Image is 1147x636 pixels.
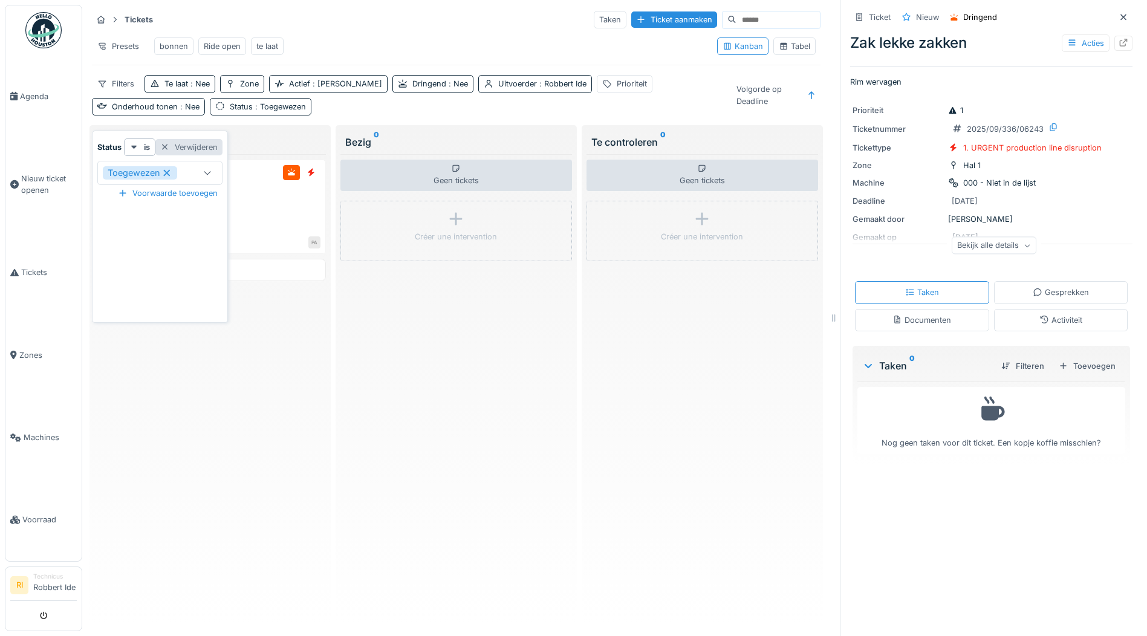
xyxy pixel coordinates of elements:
div: [DATE] [952,195,978,207]
div: Te controleren [591,135,813,149]
div: Bekijk alle details [952,237,1036,255]
div: Tabel [779,41,810,52]
div: Uitvoerder [498,78,586,89]
div: Dringend [412,78,468,89]
div: Prioriteit [853,105,943,116]
li: RI [10,576,28,594]
div: Kanban [723,41,763,52]
div: Taken [862,359,992,373]
span: : Toegewezen [253,102,306,111]
strong: is [144,141,150,153]
div: 000 - Niet in de lijst [963,177,1036,189]
div: Taken [594,11,626,28]
div: Acties [1062,34,1110,52]
span: Machines [24,432,77,443]
div: Verwijderen [155,139,223,155]
div: Gesprekken [1033,287,1089,298]
div: Actief [289,78,382,89]
li: Robbert Ide [33,572,77,598]
div: Activiteit [1039,314,1082,326]
div: 1. URGENT production line disruption [963,142,1102,154]
div: Zak lekke zakken [850,32,1132,54]
strong: Tickets [120,14,158,25]
div: Créer une intervention [661,231,743,242]
div: Ticket [869,11,891,23]
div: Ticketnummer [853,123,943,135]
sup: 0 [909,359,915,373]
div: Zone [240,78,259,89]
span: : Nee [188,79,210,88]
div: Zone [853,160,943,171]
div: Hal 1 [963,160,981,171]
div: Technicus [33,572,77,581]
div: Filters [92,75,140,92]
div: Ticket aanmaken [631,11,717,28]
span: Zones [19,349,77,361]
div: Onderhoud tonen [112,101,200,112]
span: : [PERSON_NAME] [310,79,382,88]
div: Presets [92,37,145,55]
div: Ride open [204,41,241,52]
div: Nieuw [916,11,939,23]
div: Volgorde op Deadline [731,80,800,109]
span: Tickets [21,267,77,278]
span: : Robbert Ide [537,79,586,88]
span: : Nee [446,79,468,88]
div: te laat [256,41,278,52]
div: Status [230,101,306,112]
div: Documenten [892,314,951,326]
div: Prioriteit [617,78,647,89]
div: Machine [853,177,943,189]
div: 2025/09/336/06243 [967,123,1044,135]
div: Filteren [996,358,1049,374]
div: Créer une intervention [415,231,497,242]
p: Rim wervagen [850,76,1132,88]
div: [PERSON_NAME] [853,213,1130,225]
div: Geen tickets [340,160,572,191]
div: Te laat [164,78,210,89]
div: Toevoegen [1054,358,1120,374]
span: Voorraad [22,514,77,525]
div: 1 [948,105,963,116]
strong: Status [97,141,122,153]
sup: 0 [660,135,666,149]
div: Tickettype [853,142,943,154]
span: Nieuw ticket openen [21,173,77,196]
div: Taken [905,287,939,298]
div: bonnen [160,41,188,52]
div: Geen tickets [586,160,818,191]
span: : Nee [178,102,200,111]
sup: 0 [374,135,379,149]
div: Bezig [345,135,567,149]
div: Voorwaarde toevoegen [113,185,223,201]
div: Dringend [963,11,997,23]
div: PA [308,236,320,248]
div: Toegewezen [103,166,177,180]
span: Agenda [20,91,77,102]
div: Gemaakt door [853,213,943,225]
img: Badge_color-CXgf-gQk.svg [25,12,62,48]
div: Deadline [853,195,943,207]
div: Nog geen taken voor dit ticket. Een kopje koffie misschien? [865,392,1117,449]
